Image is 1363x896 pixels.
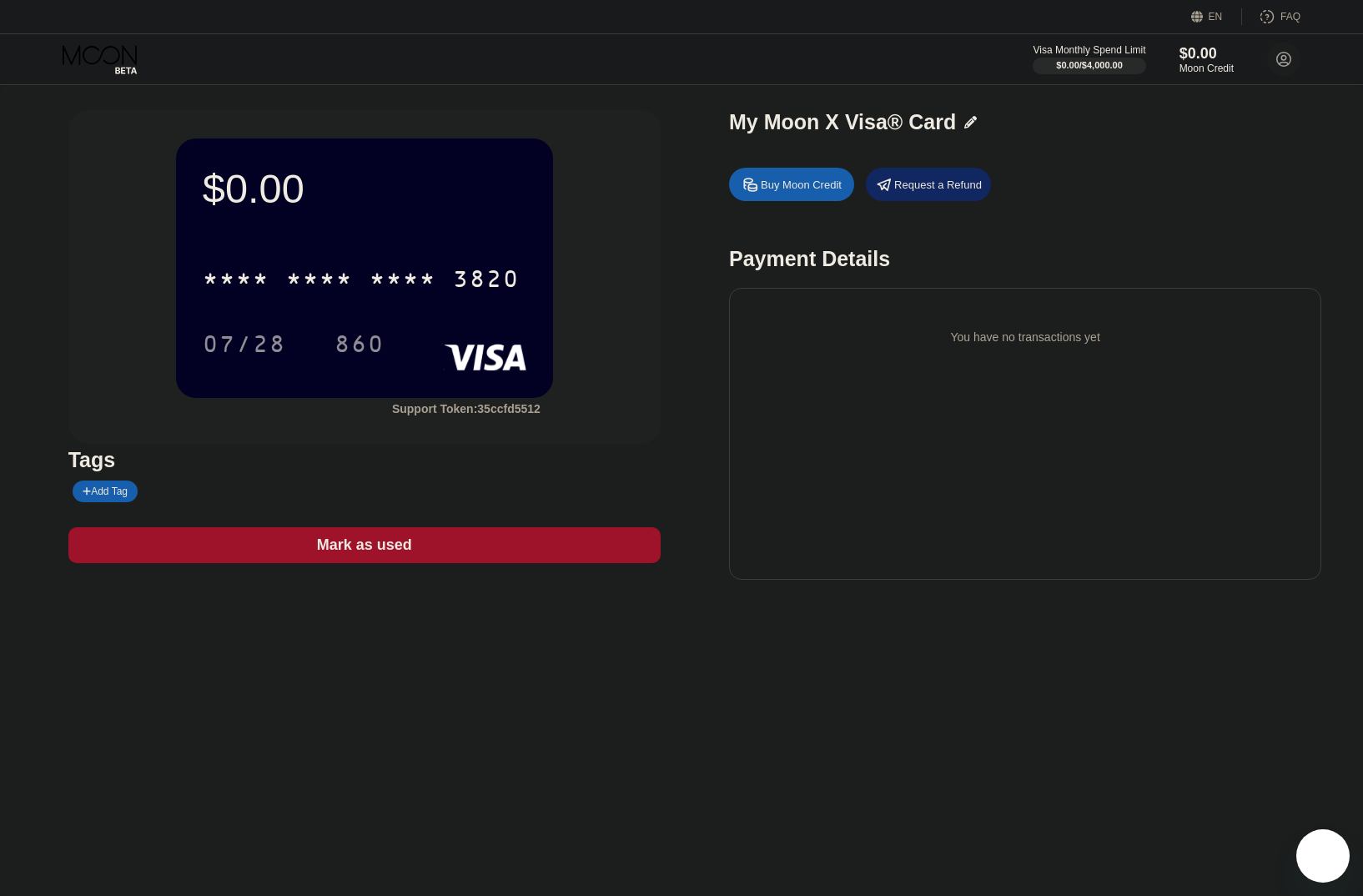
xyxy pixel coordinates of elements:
div: 3820 [453,268,520,294]
div: 07/28 [190,323,299,365]
div: 860 [334,333,385,360]
div: EN [1209,11,1223,23]
div: 07/28 [203,333,286,360]
div: You have no transactions yet [742,314,1308,360]
iframe: Przycisk umożliwiający otwarcie okna komunikatora [1296,829,1350,883]
div: Request a Refund [866,168,991,201]
div: Buy Moon Credit [761,178,842,192]
div: EN [1191,8,1242,25]
div: Tags [68,448,661,472]
div: My Moon X Visa® Card [729,110,956,134]
div: $0.00 / $4,000.00 [1056,60,1123,70]
div: Request a Refund [894,178,982,192]
div: Visa Monthly Spend Limit [1033,44,1145,56]
div: Support Token:35ccfd5512 [392,402,541,415]
div: Payment Details [729,247,1321,271]
div: FAQ [1280,11,1300,23]
div: Mark as used [317,536,412,555]
div: Add Tag [83,486,128,497]
div: $0.00 [1179,45,1234,63]
div: Visa Monthly Spend Limit$0.00/$4,000.00 [1033,44,1145,74]
div: Support Token: 35ccfd5512 [392,402,541,415]
div: Moon Credit [1179,63,1234,74]
div: Add Tag [73,481,138,502]
div: Buy Moon Credit [729,168,854,201]
div: $0.00 [203,165,526,212]
div: 860 [322,323,397,365]
div: $0.00Moon Credit [1179,45,1234,74]
div: Mark as used [68,527,661,563]
div: FAQ [1242,8,1300,25]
